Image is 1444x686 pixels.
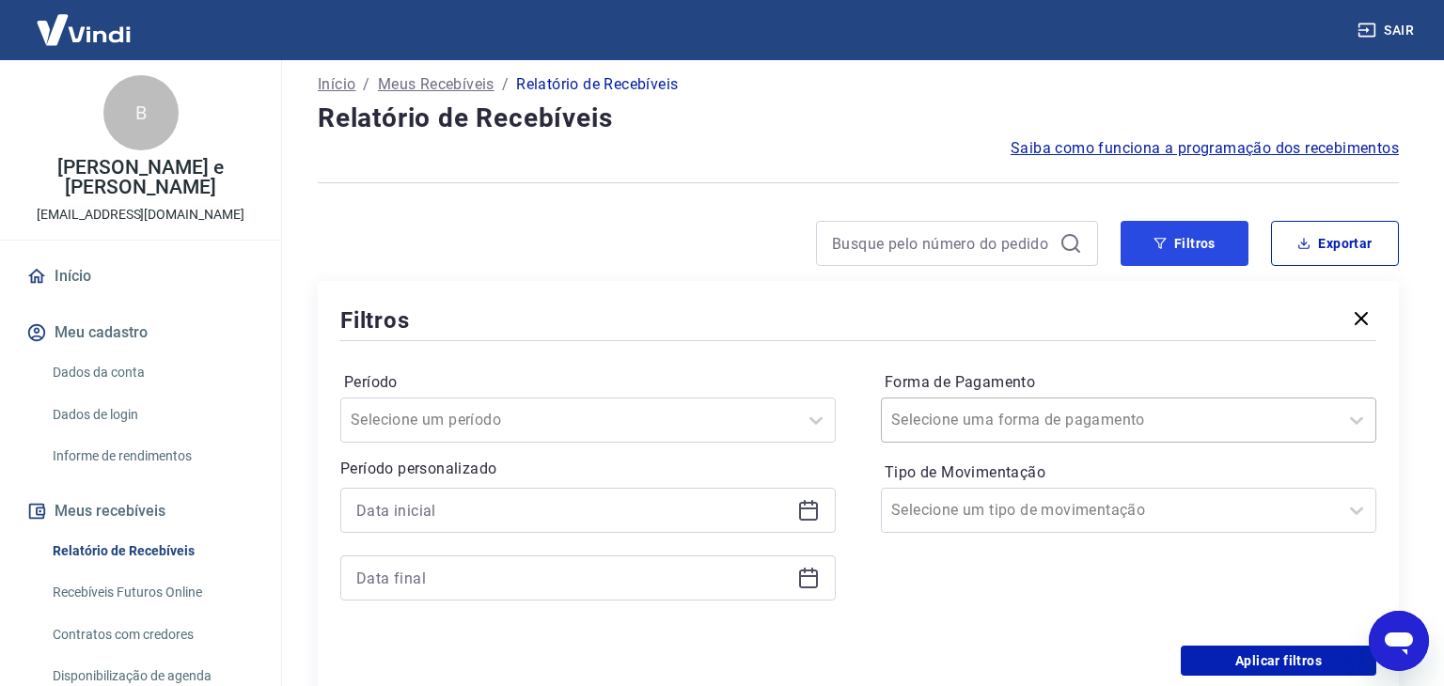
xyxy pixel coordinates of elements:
[45,573,259,612] a: Recebíveis Futuros Online
[502,73,509,96] p: /
[318,73,355,96] a: Início
[356,564,790,592] input: Data final
[378,73,494,96] a: Meus Recebíveis
[103,75,179,150] div: B
[885,371,1373,394] label: Forma de Pagamento
[1271,221,1399,266] button: Exportar
[15,158,266,197] p: [PERSON_NAME] e [PERSON_NAME]
[356,496,790,524] input: Data inicial
[45,532,259,570] a: Relatório de Recebíveis
[23,256,259,297] a: Início
[45,437,259,476] a: Informe de rendimentos
[832,229,1052,257] input: Busque pelo número do pedido
[37,205,244,225] p: [EMAIL_ADDRESS][DOMAIN_NAME]
[23,491,259,532] button: Meus recebíveis
[1181,646,1376,676] button: Aplicar filtros
[885,461,1373,484] label: Tipo de Movimentação
[45,616,259,654] a: Contratos com credores
[318,100,1399,137] h4: Relatório de Recebíveis
[516,73,678,96] p: Relatório de Recebíveis
[23,312,259,353] button: Meu cadastro
[45,396,259,434] a: Dados de login
[1354,13,1421,48] button: Sair
[1121,221,1248,266] button: Filtros
[363,73,369,96] p: /
[45,353,259,392] a: Dados da conta
[23,1,145,58] img: Vindi
[1011,137,1399,160] a: Saiba como funciona a programação dos recebimentos
[340,458,836,480] p: Período personalizado
[344,371,832,394] label: Período
[1369,611,1429,671] iframe: Botão para abrir a janela de mensagens
[340,305,410,335] h5: Filtros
